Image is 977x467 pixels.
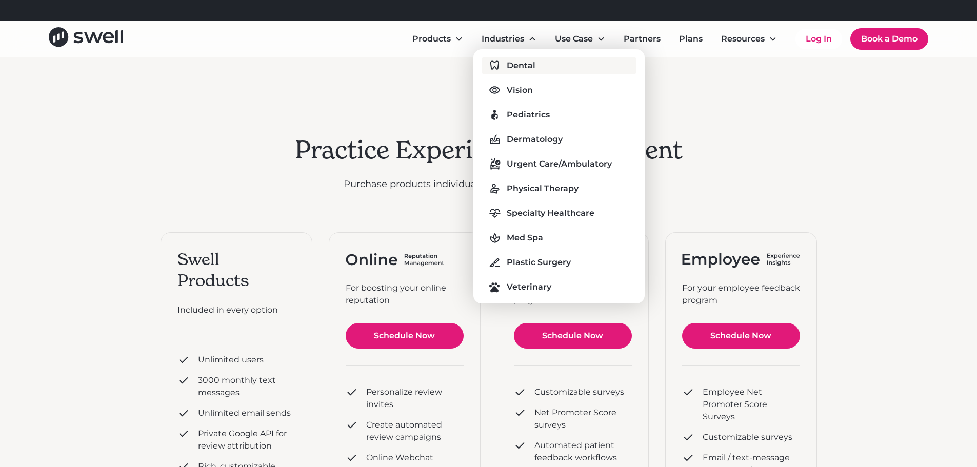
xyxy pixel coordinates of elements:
[795,29,842,49] a: Log In
[198,407,291,419] div: Unlimited email sends
[507,158,612,170] div: Urgent Care/Ambulatory
[507,232,543,244] div: Med Spa
[198,428,295,452] div: Private Google API for review attribution
[507,207,594,219] div: Specialty Healthcare
[850,28,928,50] a: Book a Demo
[507,59,535,72] div: Dental
[366,452,433,464] div: Online Webchat
[482,82,636,98] a: Vision
[682,323,800,349] a: Schedule Now
[366,386,464,411] div: Personalize review invites
[198,374,295,399] div: 3000 monthly text messages
[404,29,471,49] div: Products
[507,182,579,195] div: Physical Therapy
[346,282,464,307] div: For boosting your online reputation
[534,386,624,398] div: Customizable surveys
[534,407,632,431] div: Net Promoter Score surveys
[198,354,264,366] div: Unlimited users
[366,419,464,443] div: Create automated review campaigns
[514,323,632,349] a: Schedule Now
[721,33,765,45] div: Resources
[703,386,800,423] div: Employee Net Promoter Score Surveys
[507,281,551,293] div: Veterinary
[295,135,683,165] h2: Practice Experience Management
[482,156,636,172] a: Urgent Care/Ambulatory
[473,29,545,49] div: Industries
[482,254,636,271] a: Plastic Surgery
[507,133,563,146] div: Dermatology
[482,131,636,148] a: Dermatology
[49,27,123,50] a: home
[177,249,295,292] div: Swell Products
[473,49,645,303] nav: Industries
[507,109,550,121] div: Pediatrics
[671,29,711,49] a: Plans
[507,84,533,96] div: Vision
[295,177,683,191] p: Purchase products individually or bundled. Priced per location.
[713,29,785,49] div: Resources
[534,439,632,464] div: Automated patient feedback workflows
[482,57,636,74] a: Dental
[295,115,683,127] div: plans
[412,33,451,45] div: Products
[482,279,636,295] a: Veterinary
[482,230,636,246] a: Med Spa
[482,33,524,45] div: Industries
[482,107,636,123] a: Pediatrics
[615,29,669,49] a: Partners
[482,180,636,197] a: Physical Therapy
[177,304,295,316] div: Included in every option
[482,205,636,221] a: Specialty Healthcare
[547,29,613,49] div: Use Case
[346,323,464,349] a: Schedule Now
[682,282,800,307] div: For your employee feedback program
[555,33,593,45] div: Use Case
[507,256,571,269] div: Plastic Surgery
[703,431,792,443] div: Customizable surveys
